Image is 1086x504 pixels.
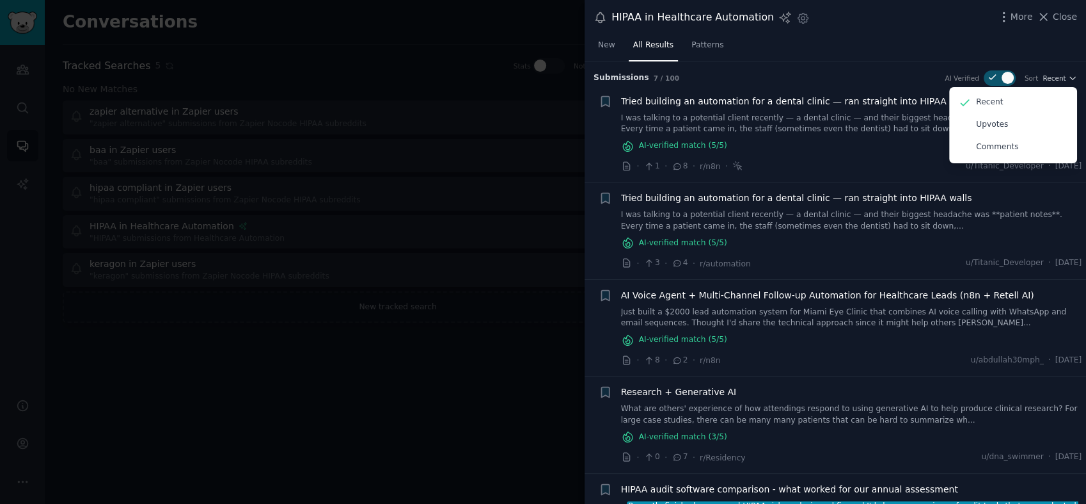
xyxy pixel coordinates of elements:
[693,451,695,464] span: ·
[691,40,723,51] span: Patterns
[1048,161,1051,172] span: ·
[700,453,746,462] span: r/Residency
[621,95,972,108] a: Tried building an automation for a dental clinic — ran straight into HIPAA walls
[700,356,721,365] span: r/n8n
[594,72,649,84] span: Submission s
[594,35,620,61] a: New
[621,209,1082,232] a: I was talking to a potential client recently — a dental clinic — and their biggest headache was *...
[639,334,727,346] span: AI-verified match ( 5 /5)
[672,451,688,463] span: 7
[629,35,678,61] a: All Results
[1037,10,1077,24] button: Close
[621,386,737,399] a: Research + Generative AI
[665,257,667,270] span: ·
[643,451,659,463] span: 0
[700,259,751,268] span: r/automation
[643,355,659,366] span: 8
[976,142,1018,153] p: Comments
[672,257,688,269] span: 4
[1025,74,1039,83] div: Sort
[1055,451,1082,463] span: [DATE]
[665,451,667,464] span: ·
[1053,10,1077,24] span: Close
[636,159,639,173] span: ·
[621,483,958,496] a: HIPAA audit software comparison - what worked for our annual assessment
[1055,355,1082,366] span: [DATE]
[1055,161,1082,172] span: [DATE]
[621,289,1034,302] a: AI Voice Agent + Multi-Channel Follow-up Automation for Healthcare Leads (n8n + Retell AI)
[654,74,679,82] span: 7 / 100
[725,159,727,173] span: ·
[997,10,1033,24] button: More
[665,159,667,173] span: ·
[693,257,695,270] span: ·
[636,354,639,367] span: ·
[966,161,1044,172] span: u/Titanic_Developer
[633,40,673,51] span: All Results
[643,161,659,172] span: 1
[1048,451,1051,463] span: ·
[1055,257,1082,269] span: [DATE]
[636,257,639,270] span: ·
[1048,257,1051,269] span: ·
[1043,74,1066,83] span: Recent
[639,140,727,152] span: AI-verified match ( 5 /5)
[643,257,659,269] span: 3
[976,119,1008,131] p: Upvotes
[700,162,721,171] span: r/n8n
[672,355,688,366] span: 2
[1048,355,1051,366] span: ·
[621,307,1082,329] a: Just built a $2000 lead automation system for Miami Eye Clinic that combines AI voice calling wit...
[966,257,1044,269] span: u/Titanic_Developer
[1011,10,1033,24] span: More
[636,451,639,464] span: ·
[693,354,695,367] span: ·
[598,40,615,51] span: New
[687,35,728,61] a: Patterns
[971,355,1044,366] span: u/abdullah30mph_
[1043,74,1077,83] button: Recent
[639,238,727,249] span: AI-verified match ( 5 /5)
[976,97,1003,108] p: Recent
[693,159,695,173] span: ·
[621,113,1082,135] a: I was talking to a potential client recently — a dental clinic — and their biggest headache was *...
[672,161,688,172] span: 8
[611,10,774,26] div: HIPAA in Healthcare Automation
[621,191,972,205] a: Tried building an automation for a dental clinic — ran straight into HIPAA walls
[945,74,979,83] div: AI Verified
[621,403,1082,426] a: What are others' experience of how attendings respond to using generative AI to help produce clin...
[639,432,727,443] span: AI-verified match ( 3 /5)
[981,451,1043,463] span: u/dna_swimmer
[665,354,667,367] span: ·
